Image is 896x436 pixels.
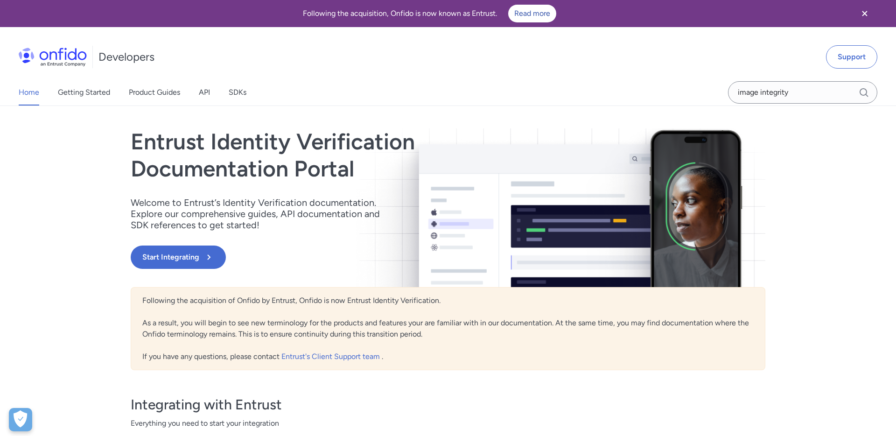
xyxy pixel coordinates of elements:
a: Read more [508,5,556,22]
a: Product Guides [129,79,180,105]
h3: Integrating with Entrust [131,395,765,414]
a: SDKs [229,79,246,105]
button: Open Preferences [9,408,32,431]
a: Support [826,45,877,69]
a: API [199,79,210,105]
input: Onfido search input field [728,81,877,104]
span: Everything you need to start your integration [131,418,765,429]
p: Welcome to Entrust’s Identity Verification documentation. Explore our comprehensive guides, API d... [131,197,392,231]
h1: Entrust Identity Verification Documentation Portal [131,128,575,182]
button: Start Integrating [131,246,226,269]
img: Onfido Logo [19,48,87,66]
div: Following the acquisition of Onfido by Entrust, Onfido is now Entrust Identity Verification. As a... [131,287,765,370]
a: Home [19,79,39,105]
svg: Close banner [859,8,870,19]
a: Start Integrating [131,246,575,269]
div: Cookie Preferences [9,408,32,431]
a: Getting Started [58,79,110,105]
a: Entrust's Client Support team [281,352,382,361]
button: Close banner [847,2,882,25]
div: Following the acquisition, Onfido is now known as Entrust. [11,5,847,22]
h1: Developers [98,49,154,64]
